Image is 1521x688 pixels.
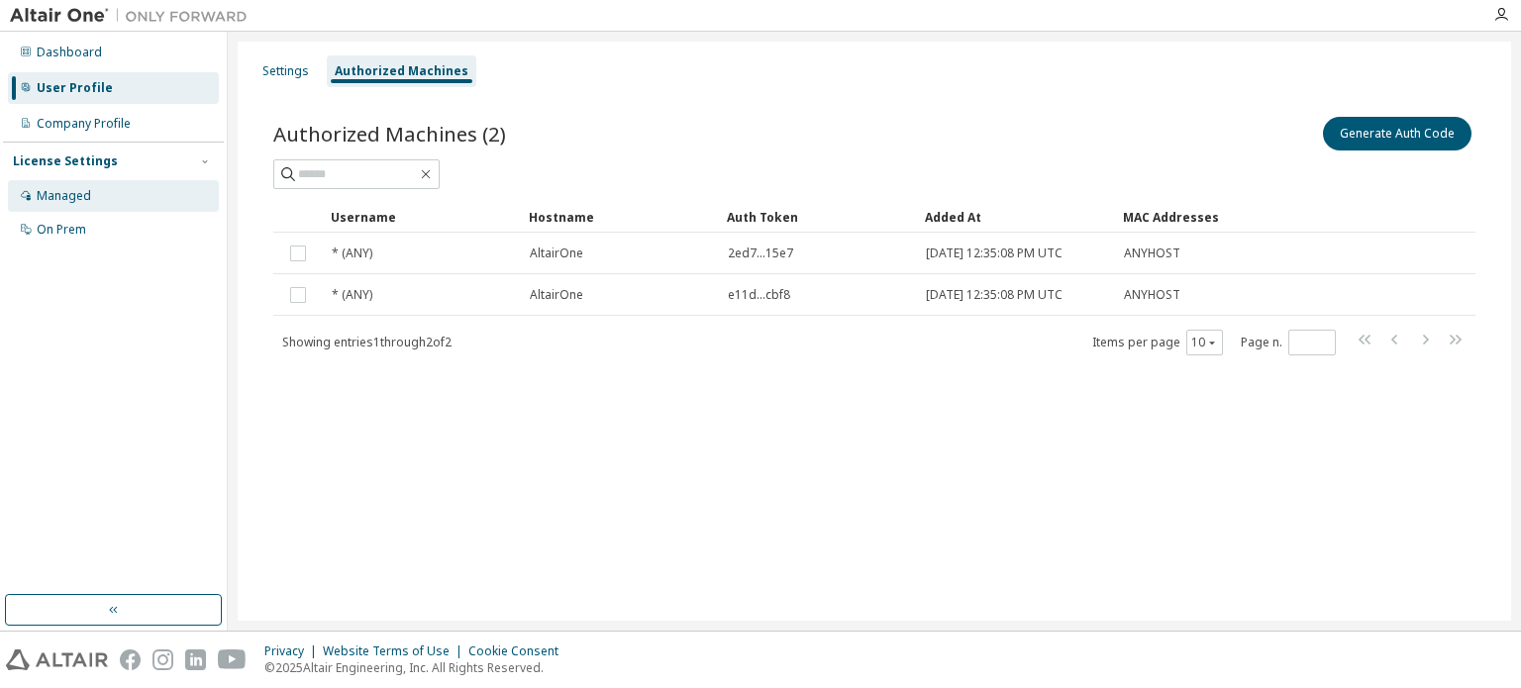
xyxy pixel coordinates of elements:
[262,63,309,79] div: Settings
[331,201,513,233] div: Username
[10,6,257,26] img: Altair One
[218,649,247,670] img: youtube.svg
[926,287,1063,303] span: [DATE] 12:35:08 PM UTC
[926,246,1063,261] span: [DATE] 12:35:08 PM UTC
[1124,287,1180,303] span: ANYHOST
[335,63,468,79] div: Authorized Machines
[37,45,102,60] div: Dashboard
[727,201,909,233] div: Auth Token
[1124,246,1180,261] span: ANYHOST
[264,643,323,659] div: Privacy
[332,287,372,303] span: * (ANY)
[728,246,793,261] span: 2ed7...15e7
[323,643,468,659] div: Website Terms of Use
[1191,335,1218,350] button: 10
[120,649,141,670] img: facebook.svg
[925,201,1107,233] div: Added At
[1092,330,1223,355] span: Items per page
[1241,330,1336,355] span: Page n.
[1323,117,1471,150] button: Generate Auth Code
[37,222,86,238] div: On Prem
[185,649,206,670] img: linkedin.svg
[37,80,113,96] div: User Profile
[37,188,91,204] div: Managed
[37,116,131,132] div: Company Profile
[728,287,790,303] span: e11d...cbf8
[282,334,452,350] span: Showing entries 1 through 2 of 2
[530,287,583,303] span: AltairOne
[468,643,570,659] div: Cookie Consent
[13,153,118,169] div: License Settings
[530,246,583,261] span: AltairOne
[6,649,108,670] img: altair_logo.svg
[332,246,372,261] span: * (ANY)
[1123,201,1273,233] div: MAC Addresses
[273,120,506,147] span: Authorized Machines (2)
[152,649,173,670] img: instagram.svg
[529,201,711,233] div: Hostname
[264,659,570,676] p: © 2025 Altair Engineering, Inc. All Rights Reserved.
